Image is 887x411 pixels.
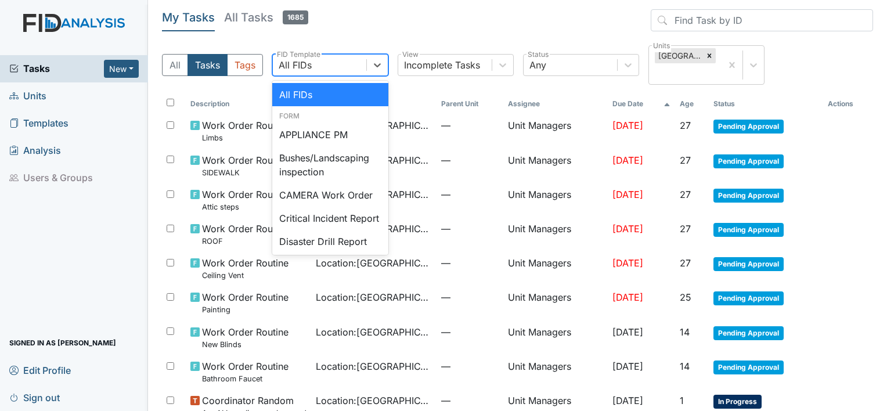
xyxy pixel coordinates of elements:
[713,189,784,203] span: Pending Approval
[503,114,608,148] td: Unit Managers
[316,256,432,270] span: Location : [GEOGRAPHIC_DATA]
[713,360,784,374] span: Pending Approval
[272,183,388,207] div: CAMERA Work Order
[316,325,432,339] span: Location : [GEOGRAPHIC_DATA]
[680,223,691,235] span: 27
[503,149,608,183] td: Unit Managers
[651,9,873,31] input: Find Task by ID
[9,142,61,160] span: Analysis
[316,394,432,408] span: Location : [GEOGRAPHIC_DATA]
[529,58,546,72] div: Any
[713,395,762,409] span: In Progress
[680,291,691,303] span: 25
[202,201,289,212] small: Attic steps
[202,132,289,143] small: Limbs
[441,188,499,201] span: —
[823,94,873,114] th: Actions
[188,54,228,76] button: Tasks
[441,290,499,304] span: —
[503,94,608,114] th: Assignee
[612,154,643,166] span: [DATE]
[272,111,388,121] div: Form
[503,183,608,217] td: Unit Managers
[680,154,691,166] span: 27
[167,99,174,106] input: Toggle All Rows Selected
[202,153,289,178] span: Work Order Routine SIDEWALK
[680,360,690,372] span: 14
[202,222,289,247] span: Work Order Routine ROOF
[272,83,388,106] div: All FIDs
[9,361,71,379] span: Edit Profile
[680,257,691,269] span: 27
[441,256,499,270] span: —
[680,120,691,131] span: 27
[503,320,608,355] td: Unit Managers
[503,286,608,320] td: Unit Managers
[202,304,289,315] small: Painting
[441,118,499,132] span: —
[9,114,68,132] span: Templates
[713,120,784,134] span: Pending Approval
[437,94,503,114] th: Toggle SortBy
[9,334,116,352] span: Signed in as [PERSON_NAME]
[202,339,289,350] small: New Blinds
[441,325,499,339] span: —
[279,58,312,72] div: All FIDs
[612,395,643,406] span: [DATE]
[441,153,499,167] span: —
[612,257,643,269] span: [DATE]
[503,251,608,286] td: Unit Managers
[9,388,60,406] span: Sign out
[202,188,289,212] span: Work Order Routine Attic steps
[675,94,709,114] th: Toggle SortBy
[713,291,784,305] span: Pending Approval
[680,395,684,406] span: 1
[713,223,784,237] span: Pending Approval
[272,207,388,230] div: Critical Incident Report
[9,87,46,105] span: Units
[9,62,104,75] a: Tasks
[224,9,308,26] h5: All Tasks
[202,325,289,350] span: Work Order Routine New Blinds
[202,118,289,143] span: Work Order Routine Limbs
[441,222,499,236] span: —
[680,326,690,338] span: 14
[612,326,643,338] span: [DATE]
[162,54,263,76] div: Type filter
[612,120,643,131] span: [DATE]
[655,48,703,63] div: [GEOGRAPHIC_DATA]
[709,94,823,114] th: Toggle SortBy
[202,256,289,281] span: Work Order Routine Ceiling Vent
[503,217,608,251] td: Unit Managers
[612,223,643,235] span: [DATE]
[272,253,388,290] div: EMERGENCY Work Order
[202,359,289,384] span: Work Order Routine Bathroom Faucet
[612,189,643,200] span: [DATE]
[186,94,311,114] th: Toggle SortBy
[316,359,432,373] span: Location : [GEOGRAPHIC_DATA]
[202,167,289,178] small: SIDEWALK
[202,290,289,315] span: Work Order Routine Painting
[680,189,691,200] span: 27
[283,10,308,24] span: 1685
[441,359,499,373] span: —
[227,54,263,76] button: Tags
[162,9,215,26] h5: My Tasks
[272,146,388,183] div: Bushes/Landscaping inspection
[104,60,139,78] button: New
[612,360,643,372] span: [DATE]
[162,54,188,76] button: All
[202,373,289,384] small: Bathroom Faucet
[713,154,784,168] span: Pending Approval
[202,236,289,247] small: ROOF
[503,355,608,389] td: Unit Managers
[404,58,480,72] div: Incomplete Tasks
[612,291,643,303] span: [DATE]
[713,326,784,340] span: Pending Approval
[441,394,499,408] span: —
[713,257,784,271] span: Pending Approval
[316,290,432,304] span: Location : [GEOGRAPHIC_DATA]
[202,270,289,281] small: Ceiling Vent
[272,230,388,253] div: Disaster Drill Report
